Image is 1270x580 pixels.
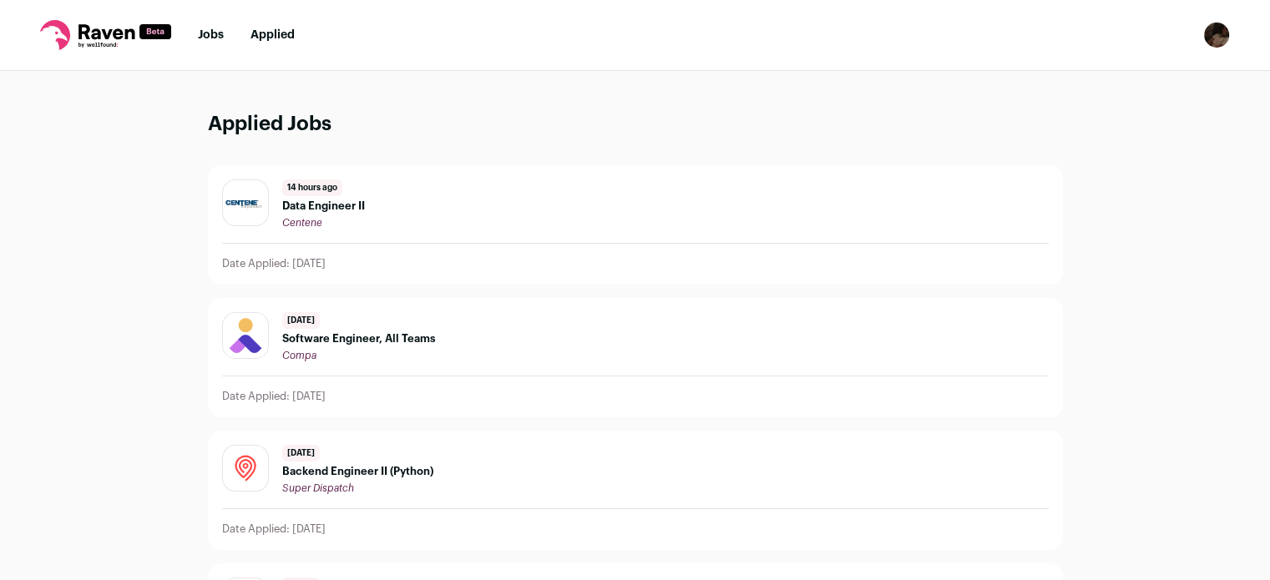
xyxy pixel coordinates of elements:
[198,29,224,41] a: Jobs
[282,483,354,493] span: Super Dispatch
[222,390,326,403] p: Date Applied: [DATE]
[250,29,295,41] a: Applied
[222,257,326,270] p: Date Applied: [DATE]
[222,522,326,536] p: Date Applied: [DATE]
[223,446,268,491] img: e0f105cd4e9cb520c77628710808ac5f882decb0284b35ec94252cc6f1c6a755.png
[282,332,436,345] span: Software Engineer, All Teams
[223,194,268,212] img: 20c35c38c3067d35adbf4ba372ee32a1a64073cc65f6e2bf32cb7ee620a6c53b.jpg
[282,351,316,361] span: Compa
[1203,22,1230,48] button: Open dropdown
[223,313,268,358] img: 22e165934736467aab7ede73471296129adb1a5d0bf81bc00fcbbb415e1d1b3f.jpg
[1203,22,1230,48] img: 17860997-medium_jpg
[209,431,1062,549] a: [DATE] Backend Engineer II (Python) Super Dispatch Date Applied: [DATE]
[282,179,342,196] span: 14 hours ago
[209,299,1062,416] a: [DATE] Software Engineer, All Teams Compa Date Applied: [DATE]
[282,312,320,329] span: [DATE]
[282,199,365,213] span: Data Engineer II
[282,218,322,228] span: Centene
[282,445,320,461] span: [DATE]
[282,465,433,478] span: Backend Engineer II (Python)
[209,166,1062,284] a: 14 hours ago Data Engineer II Centene Date Applied: [DATE]
[208,111,1063,139] h1: Applied Jobs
